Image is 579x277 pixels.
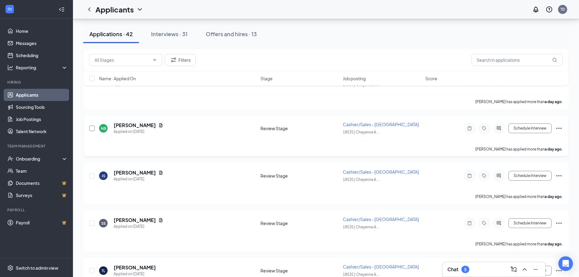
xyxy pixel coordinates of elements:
b: a day ago [545,242,562,246]
button: Schedule Interview [508,123,552,133]
span: Cashier/Sales - [GEOGRAPHIC_DATA] [343,264,419,269]
span: Cashier/Sales - [GEOGRAPHIC_DATA] [343,216,419,222]
div: Applied on [DATE] [114,176,163,182]
h1: Applicants [95,4,134,15]
svg: MagnifyingGlass [552,57,557,62]
a: DocumentsCrown [16,177,68,189]
div: Reporting [16,64,68,71]
svg: Ellipses [555,267,563,274]
div: JS [102,173,105,178]
input: All Stages [95,57,150,63]
a: Applicants [16,89,68,101]
div: SE [101,221,106,226]
p: [PERSON_NAME] has applied more than . [475,241,563,247]
a: SurveysCrown [16,189,68,201]
h3: Chat [447,266,458,273]
p: [PERSON_NAME] has applied more than . [475,194,563,199]
button: Minimize [531,265,540,274]
svg: Document [158,123,163,128]
div: Applied on [DATE] [114,223,163,230]
h5: [PERSON_NAME] [114,169,156,176]
span: 18535 | Cheyenne A ... [343,130,380,134]
button: Schedule Interview [508,171,552,181]
svg: Note [466,126,473,131]
div: Offers and hires · 13 [206,30,257,38]
svg: WorkstreamLogo [7,6,13,12]
svg: Document [158,170,163,175]
svg: Analysis [7,64,13,71]
div: Interviews · 31 [151,30,188,38]
svg: ActiveChat [495,173,502,178]
svg: Tag [481,126,488,131]
h5: [PERSON_NAME] [114,217,156,223]
b: a day ago [545,147,562,151]
p: [PERSON_NAME] has applied more than . [475,147,563,152]
svg: Filter [170,56,177,64]
div: Open Intercom Messenger [558,256,573,271]
a: Messages [16,37,68,49]
a: Sourcing Tools [16,101,68,113]
svg: Note [466,221,473,226]
div: Team Management [7,144,67,149]
button: ComposeMessage [509,265,519,274]
div: TD [560,7,565,12]
span: Score [425,75,437,81]
svg: ActiveChat [495,221,502,226]
svg: Notifications [532,6,539,13]
svg: ChevronUp [521,266,528,273]
div: Review Stage [260,125,339,131]
a: Home [16,25,68,37]
div: Applied on [DATE] [114,129,163,135]
span: Name · Applied On [99,75,136,81]
a: Job Postings [16,113,68,125]
svg: ComposeMessage [510,266,517,273]
div: Applications · 42 [89,30,133,38]
svg: Tag [481,221,488,226]
div: Review Stage [260,268,339,274]
span: Cashier/Sales - [GEOGRAPHIC_DATA] [343,169,419,175]
svg: Minimize [532,266,539,273]
span: 18535 | Cheyenne A ... [343,225,380,229]
input: Search in applications [471,54,563,66]
svg: Ellipses [555,125,563,132]
svg: Ellipses [555,220,563,227]
span: 18535 | Cheyenne A ... [343,272,380,277]
a: Team [16,165,68,177]
div: Payroll [7,207,67,213]
svg: Ellipses [555,172,563,179]
div: Onboarding [16,156,63,162]
svg: ChevronLeft [86,6,93,13]
h5: [PERSON_NAME] [114,264,156,271]
div: TL [102,268,105,273]
svg: UserCheck [7,156,13,162]
div: 5 [464,267,467,272]
svg: ChevronDown [136,6,143,13]
svg: Tag [481,173,488,178]
span: Stage [260,75,273,81]
button: Filter Filters [165,54,196,66]
p: [PERSON_NAME] has applied more than . [475,99,563,104]
div: Applied on [DATE] [114,271,156,277]
div: Review Stage [260,173,339,179]
div: NB [101,126,106,131]
svg: Note [466,173,473,178]
b: a day ago [545,99,562,104]
div: Hiring [7,80,67,85]
span: Job posting [343,75,366,81]
svg: ChevronDown [152,57,157,62]
a: Scheduling [16,49,68,61]
h5: [PERSON_NAME] [114,122,156,129]
a: Talent Network [16,125,68,137]
button: ChevronUp [520,265,529,274]
button: Schedule Interview [508,218,552,228]
svg: QuestionInfo [546,6,553,13]
div: Switch to admin view [16,265,58,271]
div: Review Stage [260,220,339,226]
svg: Collapse [59,6,65,12]
span: Cashier/Sales - [GEOGRAPHIC_DATA] [343,122,419,127]
svg: ActiveChat [495,126,502,131]
span: 18535 | Cheyenne A ... [343,177,380,182]
a: PayrollCrown [16,216,68,229]
svg: Settings [7,265,13,271]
